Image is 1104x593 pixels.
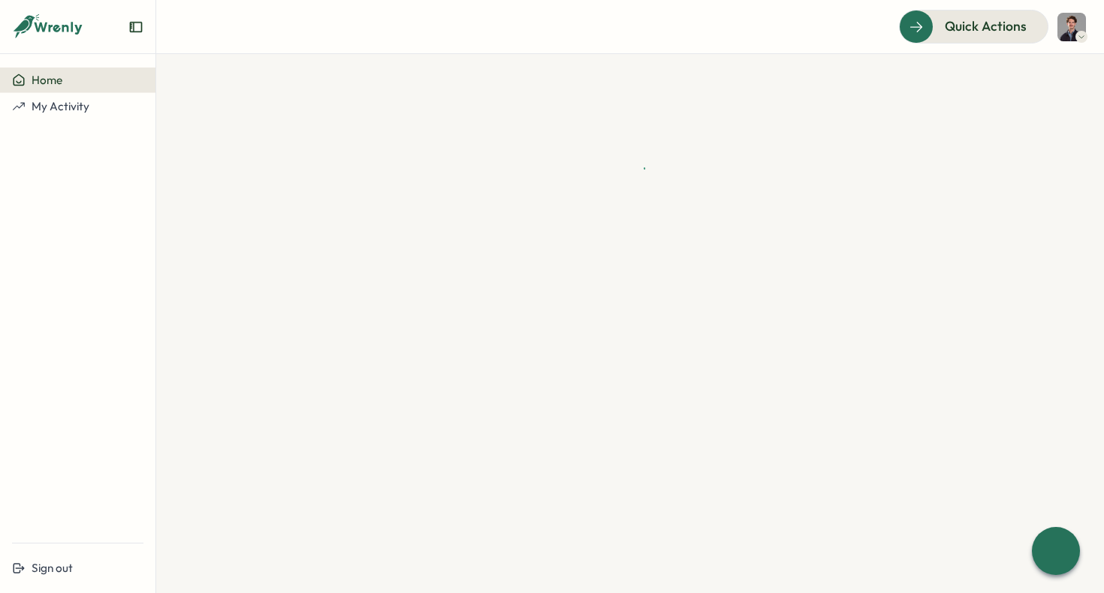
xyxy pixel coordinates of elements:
button: Expand sidebar [128,20,143,35]
span: My Activity [32,99,89,113]
button: Quick Actions [899,10,1048,43]
span: Quick Actions [945,17,1027,36]
span: Home [32,73,62,87]
span: Sign out [32,561,73,575]
img: Dionisio Arredondo [1057,13,1086,41]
